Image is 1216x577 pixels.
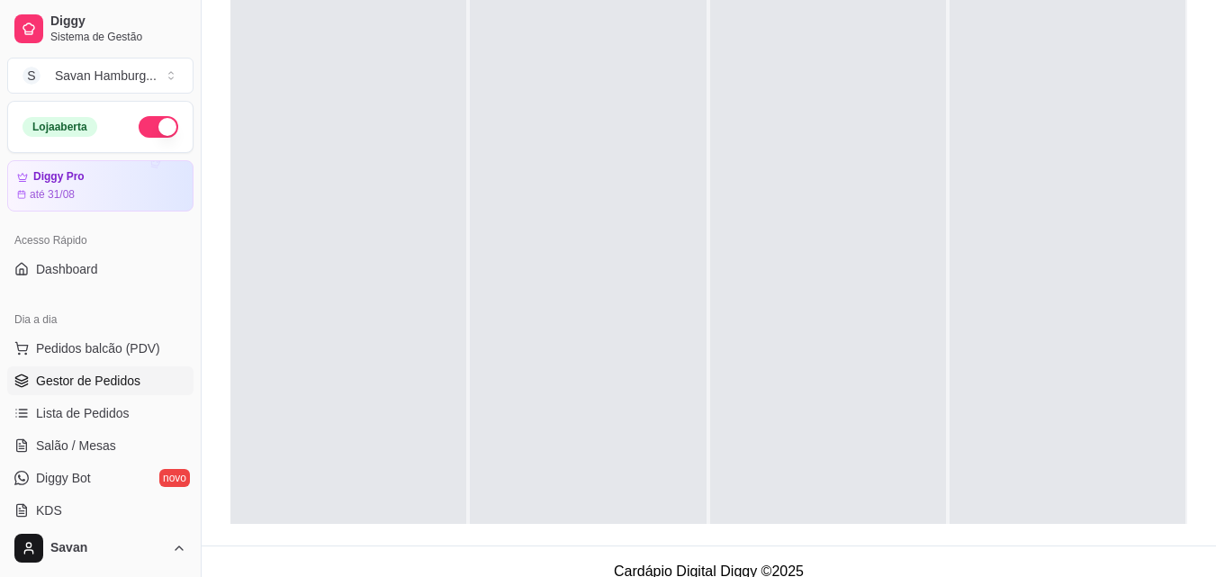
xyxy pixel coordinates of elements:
[36,372,140,390] span: Gestor de Pedidos
[50,14,186,30] span: Diggy
[36,469,91,487] span: Diggy Bot
[7,431,194,460] a: Salão / Mesas
[36,437,116,455] span: Salão / Mesas
[7,160,194,212] a: Diggy Proaté 31/08
[7,226,194,255] div: Acesso Rápido
[36,404,130,422] span: Lista de Pedidos
[7,7,194,50] a: DiggySistema de Gestão
[33,170,85,184] article: Diggy Pro
[7,58,194,94] button: Select a team
[7,305,194,334] div: Dia a dia
[7,496,194,525] a: KDS
[7,366,194,395] a: Gestor de Pedidos
[23,117,97,137] div: Loja aberta
[7,334,194,363] button: Pedidos balcão (PDV)
[30,187,75,202] article: até 31/08
[50,30,186,44] span: Sistema de Gestão
[36,501,62,519] span: KDS
[7,255,194,284] a: Dashboard
[23,67,41,85] span: S
[50,540,165,556] span: Savan
[7,527,194,570] button: Savan
[36,339,160,357] span: Pedidos balcão (PDV)
[36,260,98,278] span: Dashboard
[7,464,194,492] a: Diggy Botnovo
[7,399,194,428] a: Lista de Pedidos
[139,116,178,138] button: Alterar Status
[55,67,157,85] div: Savan Hamburg ...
